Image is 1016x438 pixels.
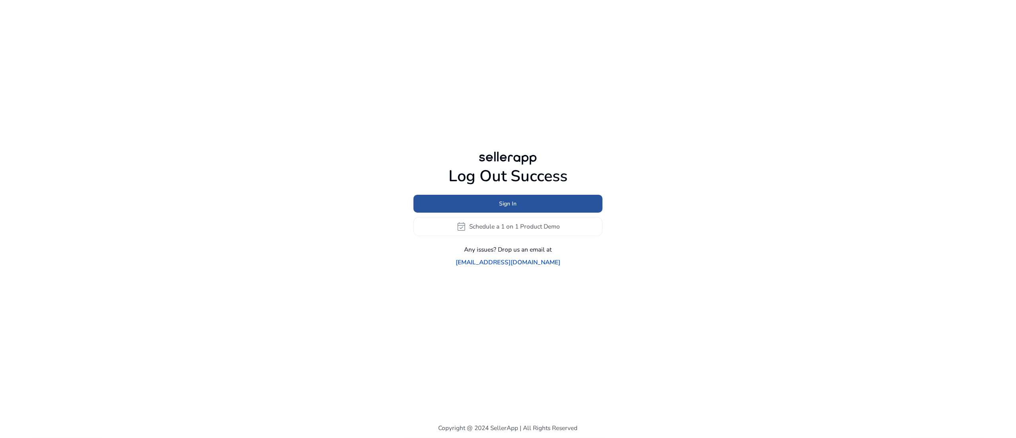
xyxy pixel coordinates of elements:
span: Sign In [499,200,517,208]
button: Sign In [413,195,603,213]
button: event_availableSchedule a 1 on 1 Product Demo [413,217,603,236]
h1: Log Out Success [413,167,603,186]
p: Any issues? Drop us an email at [464,245,552,254]
a: [EMAIL_ADDRESS][DOMAIN_NAME] [456,258,560,267]
span: event_available [456,221,466,232]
